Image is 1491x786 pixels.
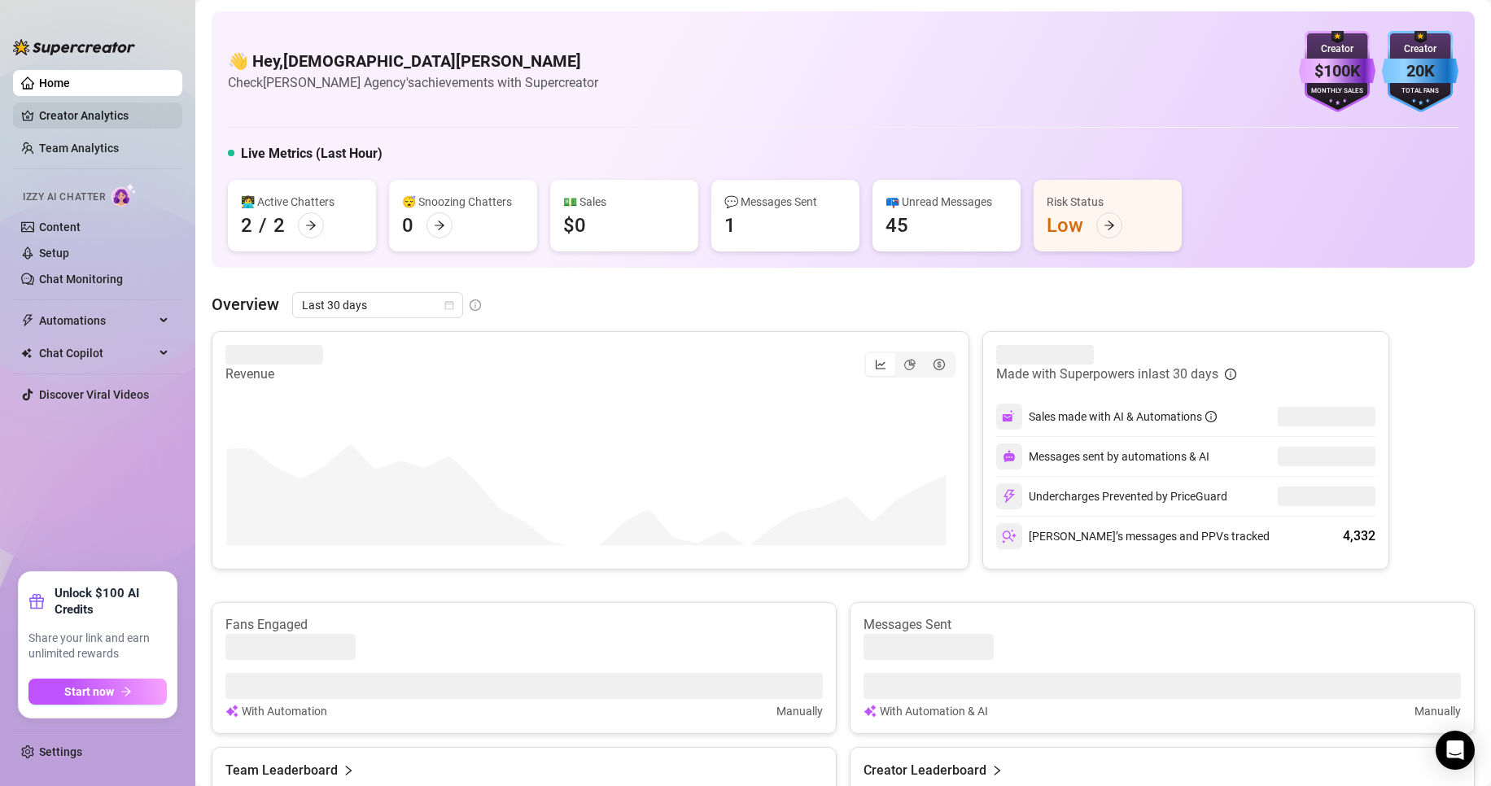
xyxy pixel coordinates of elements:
[1104,220,1115,231] span: arrow-right
[39,388,149,401] a: Discover Viral Videos
[1382,86,1458,97] div: Total Fans
[39,221,81,234] a: Content
[1002,529,1017,544] img: svg%3e
[39,76,70,90] a: Home
[1002,489,1017,504] img: svg%3e
[1029,408,1217,426] div: Sales made with AI & Automations
[864,761,986,780] article: Creator Leaderboard
[21,314,34,327] span: thunderbolt
[1299,59,1375,84] div: $100K
[39,103,169,129] a: Creator Analytics
[39,247,69,260] a: Setup
[1382,41,1458,57] div: Creator
[885,193,1008,211] div: 📪 Unread Messages
[402,193,524,211] div: 😴 Snoozing Chatters
[1343,526,1375,546] div: 4,332
[1382,59,1458,84] div: 20K
[1382,31,1458,112] img: blue-badge-DgoSNQY1.svg
[305,220,317,231] span: arrow-right
[1003,450,1016,463] img: svg%3e
[724,193,846,211] div: 💬 Messages Sent
[39,308,155,334] span: Automations
[864,616,1461,634] article: Messages Sent
[228,72,598,93] article: Check [PERSON_NAME] Agency's achievements with Supercreator
[875,359,886,370] span: line-chart
[991,761,1003,780] span: right
[241,212,252,238] div: 2
[563,212,586,238] div: $0
[1299,31,1375,112] img: purple-badge-B9DA21FR.svg
[23,190,105,205] span: Izzy AI Chatter
[21,347,32,359] img: Chat Copilot
[996,443,1209,469] div: Messages sent by automations & AI
[39,273,123,286] a: Chat Monitoring
[28,593,45,609] span: gift
[111,183,137,207] img: AI Chatter
[1299,86,1375,97] div: Monthly Sales
[880,702,988,720] article: With Automation & AI
[1002,409,1017,424] img: svg%3e
[39,745,82,758] a: Settings
[1436,731,1475,770] div: Open Intercom Messenger
[241,144,383,164] h5: Live Metrics (Last Hour)
[228,50,598,72] h4: 👋 Hey, [DEMOGRAPHIC_DATA][PERSON_NAME]
[225,702,238,720] img: svg%3e
[776,702,823,720] article: Manually
[225,761,338,780] article: Team Leaderboard
[724,212,736,238] div: 1
[996,365,1218,384] article: Made with Superpowers in last 30 days
[1205,411,1217,422] span: info-circle
[28,631,167,662] span: Share your link and earn unlimited rewards
[885,212,908,238] div: 45
[1047,193,1169,211] div: Risk Status
[39,142,119,155] a: Team Analytics
[225,365,323,384] article: Revenue
[55,585,167,618] strong: Unlock $100 AI Credits
[996,483,1227,509] div: Undercharges Prevented by PriceGuard
[1225,369,1236,380] span: info-circle
[1414,702,1461,720] article: Manually
[996,523,1270,549] div: [PERSON_NAME]’s messages and PPVs tracked
[1299,41,1375,57] div: Creator
[242,702,327,720] article: With Automation
[28,679,167,705] button: Start nowarrow-right
[444,300,454,310] span: calendar
[904,359,916,370] span: pie-chart
[273,212,285,238] div: 2
[241,193,363,211] div: 👩‍💻 Active Chatters
[64,685,114,698] span: Start now
[934,359,945,370] span: dollar-circle
[864,352,955,378] div: segmented control
[225,616,823,634] article: Fans Engaged
[13,39,135,55] img: logo-BBDzfeDw.svg
[343,761,354,780] span: right
[434,220,445,231] span: arrow-right
[302,293,453,317] span: Last 30 days
[39,340,155,366] span: Chat Copilot
[402,212,413,238] div: 0
[120,686,132,697] span: arrow-right
[864,702,877,720] img: svg%3e
[563,193,685,211] div: 💵 Sales
[212,292,279,317] article: Overview
[470,299,481,311] span: info-circle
